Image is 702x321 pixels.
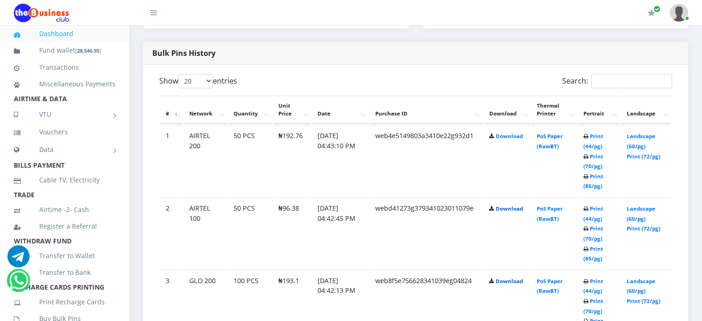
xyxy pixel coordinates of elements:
td: AIRTEL 100 [184,197,227,269]
th: #: activate to sort column descending [160,96,183,124]
a: Cable TV, Electricity [14,170,115,191]
a: Miscellaneous Payments [14,73,115,95]
td: [DATE] 04:42:45 PM [312,197,369,269]
th: Quantity: activate to sort column ascending [228,96,272,124]
i: Renew/Upgrade Subscription [648,9,655,17]
a: Transactions [14,57,115,78]
a: VTU [14,103,115,126]
a: PoS Paper (RawBT) [537,205,563,222]
td: 2 [160,197,183,269]
strong: Bulk Pins History [152,48,216,58]
a: Chat for support [7,252,30,267]
a: Print (85/pg) [583,173,603,190]
td: [DATE] 04:43:10 PM [312,125,369,196]
input: Search: [591,74,672,88]
th: Date: activate to sort column ascending [312,96,369,124]
a: Chat for support [9,276,28,291]
td: 1 [160,125,183,196]
a: PoS Paper (RawBT) [537,133,563,150]
small: [ ] [75,47,101,54]
a: PoS Paper (RawBT) [537,278,563,295]
th: Download: activate to sort column ascending [484,96,530,124]
a: Data [14,138,115,161]
th: Landscape: activate to sort column ascending [621,96,671,124]
td: AIRTEL 200 [184,125,227,196]
td: ₦192.76 [273,125,311,196]
td: 50 PCS [228,125,272,196]
a: Download [496,205,523,212]
label: Show entries [159,74,237,88]
a: Print (44/pg) [583,205,603,222]
a: Airtime -2- Cash [14,199,115,220]
a: Print (70/pg) [583,153,603,170]
a: Download [496,133,523,139]
a: Register a Referral [14,216,115,237]
a: Fund wallet[28,546.55] [14,40,115,61]
img: User [670,4,688,22]
a: Transfer to Wallet [14,245,115,266]
a: Print (70/pg) [583,225,603,242]
th: Network: activate to sort column ascending [184,96,227,124]
img: Logo [14,4,69,22]
a: Print Recharge Cards [14,291,115,313]
td: 50 PCS [228,197,272,269]
a: Print (72/pg) [626,153,660,160]
a: Print (44/pg) [583,133,603,150]
td: web4e5149803a3410e22g932d1 [370,125,483,196]
a: Download [496,278,523,285]
a: Print (72/pg) [626,225,660,232]
th: Unit Price: activate to sort column ascending [273,96,311,124]
b: 28,546.55 [77,47,99,54]
a: Print (72/pg) [626,297,660,304]
a: Landscape (60/pg) [626,133,655,150]
a: Vouchers [14,121,115,143]
select: Showentries [178,74,213,88]
a: Transfer to Bank [14,262,115,283]
td: webd41273g379341023011079e [370,197,483,269]
a: Print (70/pg) [583,297,603,315]
span: Renew/Upgrade Subscription [654,6,660,12]
label: Search: [562,74,672,88]
th: Purchase ID: activate to sort column ascending [370,96,483,124]
a: Print (44/pg) [583,278,603,295]
a: Print (85/pg) [583,245,603,262]
th: Portrait: activate to sort column ascending [578,96,620,124]
td: ₦96.38 [273,197,311,269]
th: Thermal Printer: activate to sort column ascending [531,96,577,124]
a: Dashboard [14,23,115,44]
a: Landscape (60/pg) [626,205,655,222]
a: Landscape (60/pg) [626,278,655,295]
